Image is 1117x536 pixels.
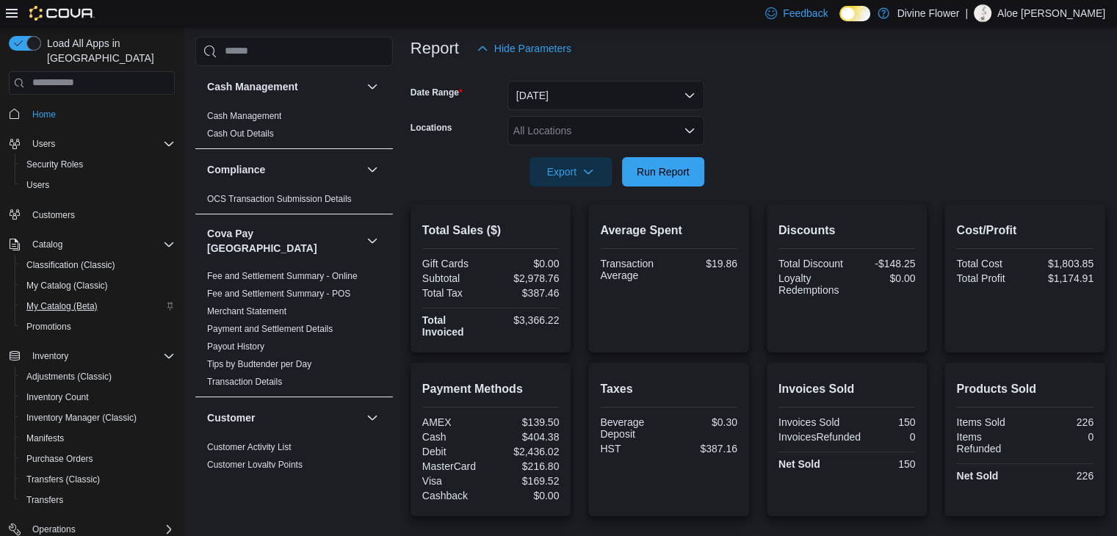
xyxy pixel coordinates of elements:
[21,176,55,194] a: Users
[21,450,99,468] a: Purchase Orders
[364,161,381,178] button: Compliance
[1028,272,1093,284] div: $1,174.91
[15,490,181,510] button: Transfers
[494,416,559,428] div: $139.50
[15,449,181,469] button: Purchase Orders
[207,323,333,335] span: Payment and Settlement Details
[26,135,61,153] button: Users
[15,366,181,387] button: Adjustments (Classic)
[26,259,115,271] span: Classification (Classic)
[26,179,49,191] span: Users
[867,431,915,443] div: 0
[26,347,74,365] button: Inventory
[422,416,488,428] div: AMEX
[41,36,175,65] span: Load All Apps in [GEOGRAPHIC_DATA]
[21,277,114,294] a: My Catalog (Classic)
[471,34,577,63] button: Hide Parameters
[207,324,333,334] a: Payment and Settlement Details
[207,288,350,300] span: Fee and Settlement Summary - POS
[15,428,181,449] button: Manifests
[26,412,137,424] span: Inventory Manager (Classic)
[364,232,381,250] button: Cova Pay [GEOGRAPHIC_DATA]
[507,81,704,110] button: [DATE]
[26,494,63,506] span: Transfers
[494,41,571,56] span: Hide Parameters
[778,272,844,296] div: Loyalty Redemptions
[956,222,1093,239] h2: Cost/Profit
[956,431,1022,454] div: Items Refunded
[15,275,181,296] button: My Catalog (Classic)
[26,432,64,444] span: Manifests
[3,204,181,225] button: Customers
[21,409,142,427] a: Inventory Manager (Classic)
[15,387,181,408] button: Inventory Count
[422,258,488,269] div: Gift Cards
[207,289,350,299] a: Fee and Settlement Summary - POS
[778,258,844,269] div: Total Discount
[21,176,175,194] span: Users
[21,318,77,336] a: Promotions
[207,306,286,316] a: Merchant Statement
[26,206,175,224] span: Customers
[207,341,264,352] span: Payout History
[783,6,828,21] span: Feedback
[422,475,488,487] div: Visa
[26,300,98,312] span: My Catalog (Beta)
[32,524,76,535] span: Operations
[26,105,175,123] span: Home
[21,430,70,447] a: Manifests
[411,87,463,98] label: Date Range
[15,154,181,175] button: Security Roles
[29,6,95,21] img: Cova
[3,234,181,255] button: Catalog
[32,209,75,221] span: Customers
[600,380,737,398] h2: Taxes
[15,408,181,428] button: Inventory Manager (Classic)
[26,159,83,170] span: Security Roles
[26,321,71,333] span: Promotions
[422,460,488,472] div: MasterCard
[207,376,282,388] span: Transaction Details
[956,470,998,482] strong: Net Sold
[422,380,560,398] h2: Payment Methods
[1028,431,1093,443] div: 0
[207,460,303,470] a: Customer Loyalty Points
[600,416,665,440] div: Beverage Deposit
[207,359,311,369] a: Tips by Budtender per Day
[207,162,265,177] h3: Compliance
[411,122,452,134] label: Locations
[21,297,175,315] span: My Catalog (Beta)
[600,222,737,239] h2: Average Spent
[3,104,181,125] button: Home
[850,458,915,470] div: 150
[422,287,488,299] div: Total Tax
[32,109,56,120] span: Home
[778,222,916,239] h2: Discounts
[207,128,274,139] a: Cash Out Details
[195,107,393,148] div: Cash Management
[26,371,112,383] span: Adjustments (Classic)
[21,156,175,173] span: Security Roles
[15,316,181,337] button: Promotions
[672,443,737,454] div: $387.16
[207,110,281,122] span: Cash Management
[538,157,603,186] span: Export
[207,271,358,281] a: Fee and Settlement Summary - Online
[26,236,175,253] span: Catalog
[21,368,175,385] span: Adjustments (Classic)
[207,194,352,204] a: OCS Transaction Submission Details
[21,471,106,488] a: Transfers (Classic)
[622,157,704,186] button: Run Report
[195,190,393,214] div: Compliance
[207,410,361,425] button: Customer
[26,106,62,123] a: Home
[422,222,560,239] h2: Total Sales ($)
[494,272,559,284] div: $2,978.76
[21,388,95,406] a: Inventory Count
[3,346,181,366] button: Inventory
[494,258,559,269] div: $0.00
[850,416,915,428] div: 150
[364,78,381,95] button: Cash Management
[778,416,844,428] div: Invoices Sold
